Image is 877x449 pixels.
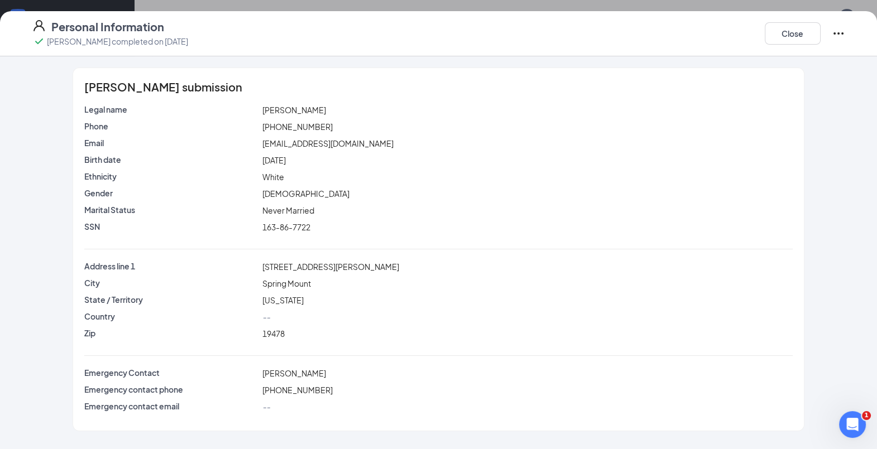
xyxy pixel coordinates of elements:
p: Marital Status [84,204,258,215]
span: -- [262,402,270,412]
span: [US_STATE] [262,295,304,305]
iframe: Intercom live chat [839,411,866,438]
span: [DEMOGRAPHIC_DATA] [262,189,349,199]
p: Emergency Contact [84,367,258,378]
p: Address line 1 [84,260,258,272]
span: 19478 [262,329,285,339]
span: [PERSON_NAME] submission [84,81,242,93]
p: Gender [84,187,258,199]
svg: Ellipses [832,27,845,40]
span: [DATE] [262,155,286,165]
span: [STREET_ADDRESS][PERSON_NAME] [262,262,399,272]
p: Birth date [84,154,258,165]
span: 163-86-7722 [262,222,310,232]
p: Email [84,137,258,148]
svg: User [32,19,46,32]
p: Zip [84,327,258,339]
span: 1 [862,411,871,420]
p: Country [84,311,258,322]
p: Ethnicity [84,171,258,182]
span: [PERSON_NAME] [262,368,326,378]
span: [PHONE_NUMBER] [262,385,333,395]
h4: Personal Information [51,19,164,35]
span: [EMAIL_ADDRESS][DOMAIN_NAME] [262,138,394,148]
p: [PERSON_NAME] completed on [DATE] [47,36,188,47]
p: Legal name [84,104,258,115]
button: Close [765,22,821,45]
p: State / Territory [84,294,258,305]
span: Never Married [262,205,314,215]
p: SSN [84,221,258,232]
p: Emergency contact email [84,400,258,412]
p: City [84,277,258,288]
span: -- [262,312,270,322]
svg: Checkmark [32,35,46,48]
span: White [262,172,284,182]
p: Emergency contact phone [84,384,258,395]
p: Phone [84,120,258,132]
span: [PHONE_NUMBER] [262,122,333,132]
span: Spring Mount [262,278,311,288]
span: [PERSON_NAME] [262,105,326,115]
